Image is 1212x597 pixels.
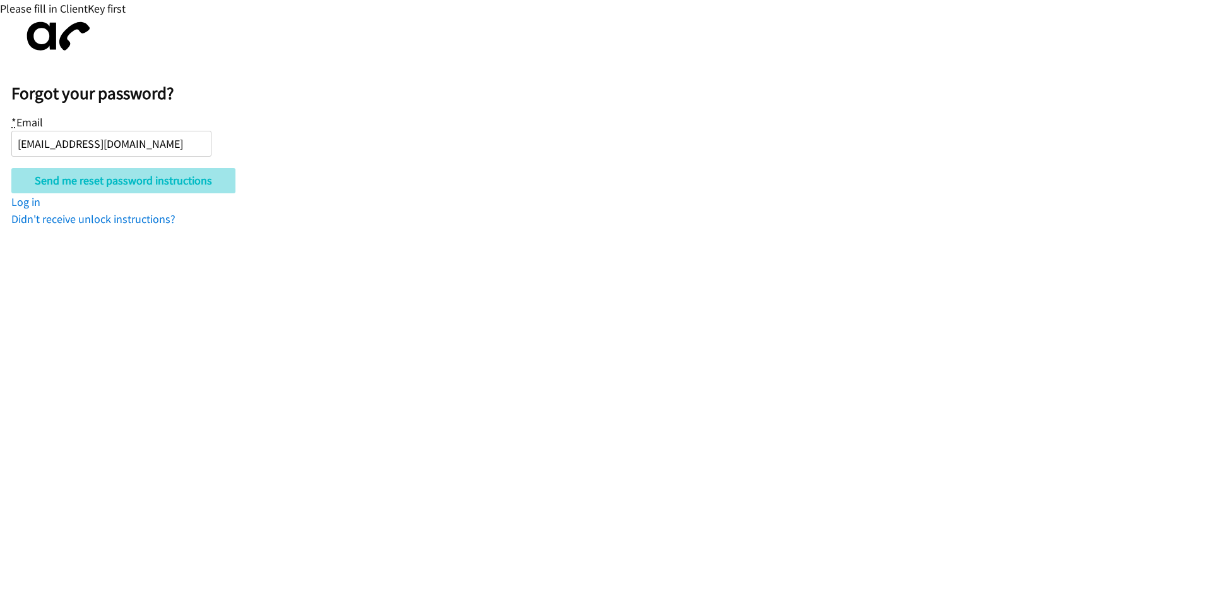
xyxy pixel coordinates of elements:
h2: Forgot your password? [11,83,1212,104]
label: Email [11,115,43,130]
a: Log in [11,195,40,209]
abbr: required [11,115,16,130]
img: aphone-8a226864a2ddd6a5e75d1ebefc011f4aa8f32683c2d82f3fb0802fe031f96514.svg [11,11,100,61]
input: Send me reset password instructions [11,168,235,193]
a: Didn't receive unlock instructions? [11,212,175,226]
